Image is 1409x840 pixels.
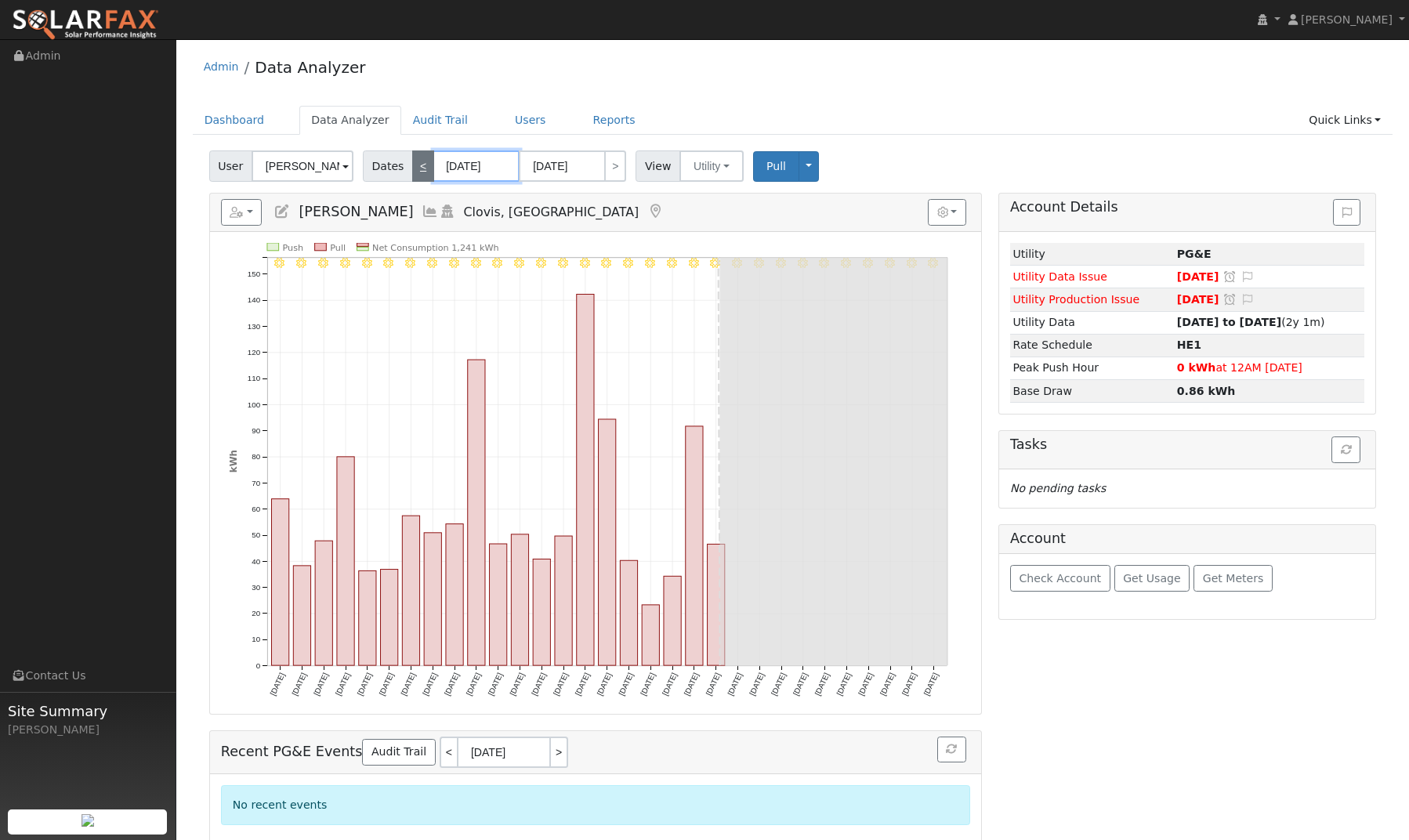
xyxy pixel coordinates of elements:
a: Audit Trail [362,739,435,766]
i: 8/14 - Clear [558,258,567,268]
span: (2y 1m) [1177,316,1325,328]
text: [DATE] [290,672,308,697]
rect: onclick="" [555,536,572,665]
i: 8/02 - Clear [296,258,306,268]
i: Edit Issue [1241,271,1255,282]
a: Login As (last 08/23/2025 11:47:33 AM) [439,204,456,219]
span: Pull [766,160,786,172]
rect: onclick="" [293,566,310,665]
i: 8/11 - Clear [492,258,502,268]
text: [DATE] [878,672,896,697]
span: [PERSON_NAME] [1301,13,1393,26]
text: 120 [248,348,261,357]
text: [DATE] [900,672,918,697]
text: Push [282,243,303,253]
span: [DATE] [1177,270,1219,283]
span: Clovis, [GEOGRAPHIC_DATA] [464,205,639,219]
text: [DATE] [355,672,373,697]
text: 130 [248,322,261,331]
text: [DATE] [617,672,635,697]
text: 20 [252,609,260,617]
strong: [DATE] to [DATE] [1177,316,1281,328]
i: 8/18 - Clear [645,258,654,268]
rect: onclick="" [620,560,637,665]
a: Snooze this issue [1222,293,1237,306]
a: < [440,737,457,768]
i: 8/06 - Clear [383,258,393,268]
a: Admin [204,60,239,73]
rect: onclick="" [511,534,528,665]
text: 150 [248,270,261,278]
text: [DATE] [682,672,700,697]
text: [DATE] [770,672,788,697]
button: Utility [679,150,744,182]
text: 90 [252,426,260,435]
button: Refresh [937,737,966,763]
text: [DATE] [312,672,330,697]
rect: onclick="" [358,571,375,666]
text: 60 [252,505,260,513]
i: 8/09 - Clear [449,258,458,268]
i: Edit Issue [1241,294,1255,305]
rect: onclick="" [315,541,332,665]
span: Utility Data Issue [1012,270,1107,283]
text: [DATE] [334,672,352,697]
text: [DATE] [443,672,461,697]
span: Check Account [1019,572,1101,585]
text: [DATE] [573,672,591,697]
button: Pull [753,151,799,182]
text: [DATE] [922,672,940,697]
text: [DATE] [268,672,286,697]
span: View [636,150,680,182]
i: 8/10 - Clear [470,258,480,268]
i: 8/03 - Clear [318,258,328,268]
div: [PERSON_NAME] [8,722,168,738]
i: 8/13 - Clear [536,258,545,268]
text: Pull [330,243,346,253]
i: 8/21 - MostlyClear [710,258,719,268]
text: [DATE] [813,672,831,697]
a: Dashboard [193,106,277,135]
a: < [412,150,434,182]
a: Quick Links [1297,106,1393,135]
text: [DATE] [552,672,570,697]
rect: onclick="" [380,570,397,666]
h5: Account Details [1010,199,1364,215]
span: Get Usage [1123,572,1180,585]
text: 110 [248,374,261,382]
a: Users [503,106,558,135]
td: Rate Schedule [1010,334,1174,357]
i: 8/01 - Clear [274,258,284,268]
h5: Recent PG&E Events [221,737,970,768]
rect: onclick="" [664,576,681,665]
rect: onclick="" [402,516,419,665]
text: [DATE] [661,672,679,697]
text: 140 [248,296,261,305]
a: Map [647,204,664,219]
button: Get Meters [1193,565,1273,592]
a: > [551,737,568,768]
td: Utility [1010,243,1174,266]
text: 70 [252,479,260,487]
div: No recent events [221,785,970,825]
rect: onclick="" [271,499,288,665]
strong: ID: 17217623, authorized: 08/23/25 [1177,248,1212,260]
rect: onclick="" [707,545,724,666]
img: retrieve [81,814,94,827]
i: 8/05 - Clear [361,258,371,268]
text: 50 [252,530,260,539]
button: Check Account [1010,565,1110,592]
td: Utility Data [1010,311,1174,334]
i: 8/15 - Clear [579,258,589,268]
strong: R [1177,339,1201,351]
text: 0 [255,661,260,670]
text: [DATE] [595,672,613,697]
i: 8/16 - Clear [601,258,610,268]
text: [DATE] [726,672,744,697]
rect: onclick="" [446,524,463,666]
a: Audit Trail [401,106,480,135]
a: Data Analyzer [299,106,401,135]
span: Dates [363,150,413,182]
text: [DATE] [399,672,417,697]
rect: onclick="" [467,360,484,665]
